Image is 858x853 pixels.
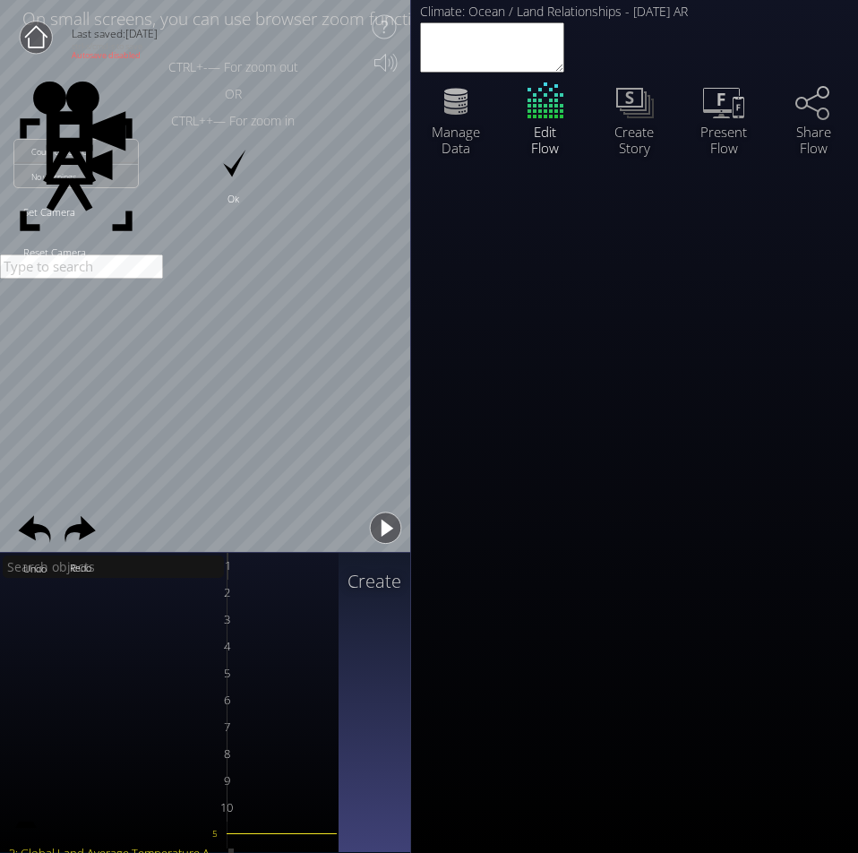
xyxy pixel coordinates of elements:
[224,608,230,631] span: 3
[224,743,230,765] span: 8
[603,124,665,156] div: Create Story
[224,635,230,658] span: 4
[224,716,230,738] span: 7
[168,58,196,75] span: CTRL
[168,56,208,78] span: +
[692,124,755,156] div: Present Flow
[782,124,845,156] div: Share Flow
[224,689,230,711] span: 6
[206,112,213,129] span: +
[224,770,230,792] span: 9
[347,572,401,591] h3: Create
[213,109,295,132] span: — For zoom in
[203,58,208,75] span: -
[224,662,230,685] span: 5
[60,560,100,577] span: Redo
[212,823,218,845] div: 5
[13,561,56,578] span: Undo
[3,556,224,578] input: Search objects
[220,797,233,819] span: 10
[225,555,231,577] span: 1
[224,582,230,604] span: 2
[171,109,213,132] span: +
[425,124,487,156] div: Manage Data
[60,509,100,578] div: Redo action
[22,10,443,29] h4: On small screens, you can use browser zoom functions:
[218,191,248,208] span: Ok
[208,56,298,78] span: — For zoom out
[13,244,97,263] span: Reset Camera
[13,508,56,579] div: Undo action
[171,112,199,129] span: CTRL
